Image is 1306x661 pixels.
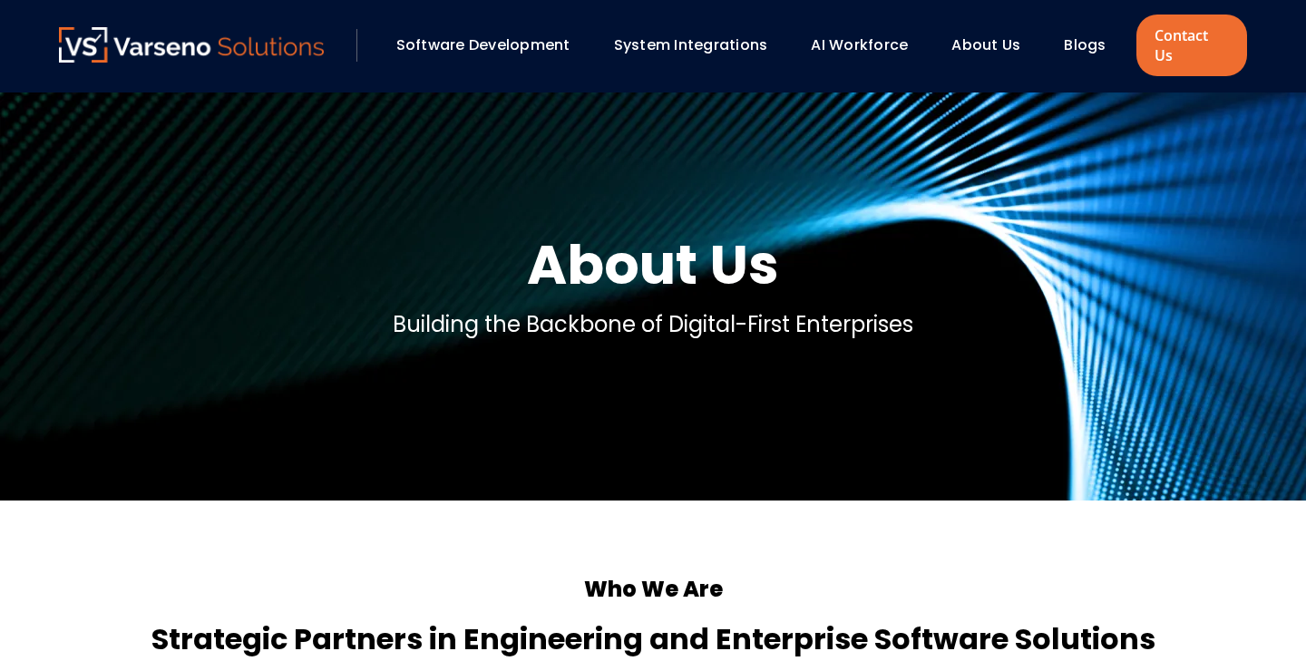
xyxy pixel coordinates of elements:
[527,228,779,301] h1: About Us
[393,308,913,341] p: Building the Backbone of Digital-First Enterprises
[59,573,1247,606] h5: Who We Are
[811,34,908,55] a: AI Workforce
[942,30,1046,61] div: About Us
[396,34,570,55] a: Software Development
[1064,34,1106,55] a: Blogs
[387,30,596,61] div: Software Development
[802,30,933,61] div: AI Workforce
[59,617,1247,661] h4: Strategic Partners in Engineering and Enterprise Software Solutions
[605,30,794,61] div: System Integrations
[614,34,768,55] a: System Integrations
[951,34,1020,55] a: About Us
[59,27,324,63] img: Varseno Solutions – Product Engineering & IT Services
[1136,15,1247,76] a: Contact Us
[1055,30,1131,61] div: Blogs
